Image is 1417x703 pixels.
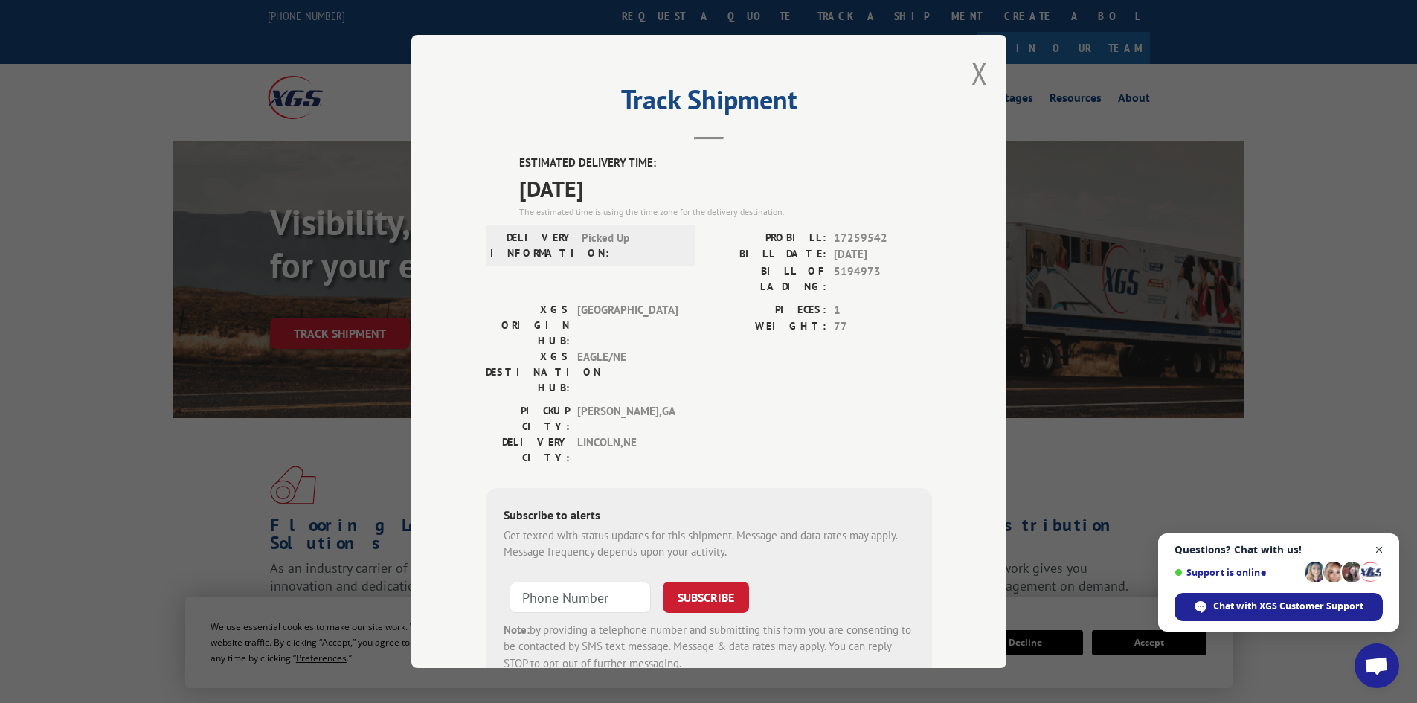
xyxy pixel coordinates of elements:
[504,622,914,672] div: by providing a telephone number and submitting this form you are consenting to be contacted by SM...
[519,172,932,205] span: [DATE]
[971,54,988,93] button: Close modal
[1175,544,1383,556] span: Questions? Chat with us!
[834,230,932,247] span: 17259542
[1175,567,1299,578] span: Support is online
[709,302,826,319] label: PIECES:
[504,506,914,527] div: Subscribe to alerts
[486,302,570,349] label: XGS ORIGIN HUB:
[577,302,678,349] span: [GEOGRAPHIC_DATA]
[577,434,678,466] span: LINCOLN , NE
[510,582,651,613] input: Phone Number
[834,263,932,295] span: 5194973
[709,263,826,295] label: BILL OF LADING:
[486,403,570,434] label: PICKUP CITY:
[582,230,682,261] span: Picked Up
[709,318,826,336] label: WEIGHT:
[834,318,932,336] span: 77
[519,155,932,172] label: ESTIMATED DELIVERY TIME:
[709,246,826,263] label: BILL DATE:
[486,434,570,466] label: DELIVERY CITY:
[1213,600,1363,613] span: Chat with XGS Customer Support
[1355,643,1399,688] a: Open chat
[577,403,678,434] span: [PERSON_NAME] , GA
[504,527,914,561] div: Get texted with status updates for this shipment. Message and data rates may apply. Message frequ...
[1175,593,1383,621] span: Chat with XGS Customer Support
[834,246,932,263] span: [DATE]
[577,349,678,396] span: EAGLE/NE
[834,302,932,319] span: 1
[486,349,570,396] label: XGS DESTINATION HUB:
[504,623,530,637] strong: Note:
[709,230,826,247] label: PROBILL:
[519,205,932,219] div: The estimated time is using the time zone for the delivery destination.
[490,230,574,261] label: DELIVERY INFORMATION:
[486,89,932,118] h2: Track Shipment
[663,582,749,613] button: SUBSCRIBE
